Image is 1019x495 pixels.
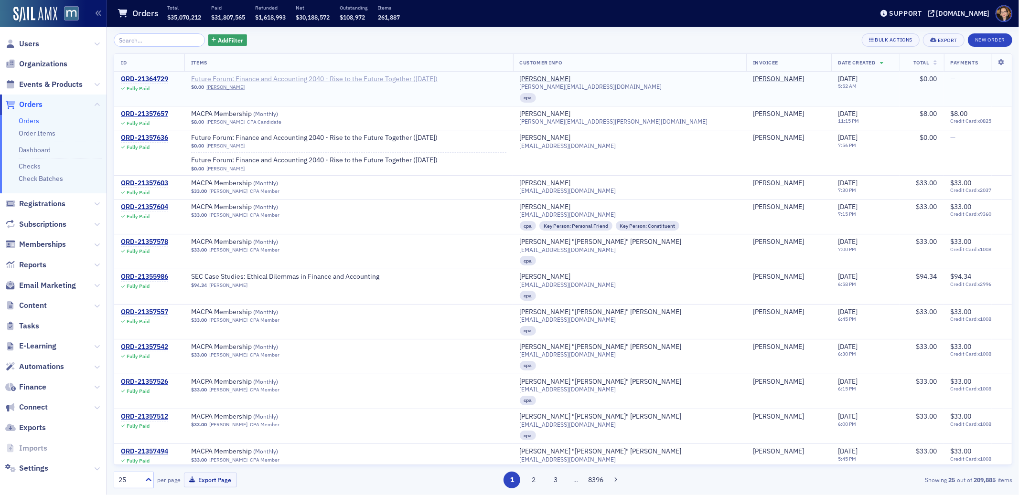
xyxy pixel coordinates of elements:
[520,179,571,188] a: [PERSON_NAME]
[191,156,438,165] a: Future Forum: Finance and Accounting 2040 - Rise to the Future Together ([DATE])
[5,219,66,230] a: Subscriptions
[753,59,778,66] span: Invoicee
[191,378,311,386] span: MACPA Membership
[19,422,46,433] span: Exports
[5,422,46,433] a: Exports
[19,280,76,291] span: Email Marketing
[191,84,204,90] span: $0.00
[520,291,536,300] div: cpa
[5,341,56,351] a: E-Learning
[191,238,311,246] span: MACPA Membership
[520,447,682,456] div: [PERSON_NAME] "[PERSON_NAME]" [PERSON_NAME]
[753,75,804,84] div: [PERSON_NAME]
[753,203,804,211] a: [PERSON_NAME]
[5,382,46,392] a: Finance
[951,246,1005,253] span: Credit Card x1008
[838,272,858,281] span: [DATE]
[121,378,168,386] div: ORD-21357526
[5,280,76,291] a: Email Marketing
[127,120,150,126] div: Fully Paid
[520,203,571,211] div: [PERSON_NAME]
[206,166,245,172] a: [PERSON_NAME]
[209,387,247,393] a: [PERSON_NAME]
[167,4,201,11] p: Total
[127,190,150,196] div: Fully Paid
[5,59,67,69] a: Organizations
[208,34,247,46] button: AddFilter
[121,179,168,188] div: ORD-21357603
[253,308,278,316] span: ( Monthly )
[132,8,159,19] h1: Orders
[753,378,804,386] a: [PERSON_NAME]
[838,377,858,386] span: [DATE]
[13,7,57,22] a: SailAMX
[5,321,39,331] a: Tasks
[753,134,804,142] a: [PERSON_NAME]
[127,213,150,220] div: Fully Paid
[206,143,245,149] a: [PERSON_NAME]
[250,247,279,253] div: CPA Member
[753,273,825,281] span: Deborah Behrend
[191,119,204,125] span: $8.00
[520,142,616,149] span: [EMAIL_ADDRESS][DOMAIN_NAME]
[5,260,46,270] a: Reports
[838,350,856,357] time: 6:30 PM
[838,316,856,322] time: 6:45 PM
[520,412,682,421] a: [PERSON_NAME] "[PERSON_NAME]" [PERSON_NAME]
[191,59,207,66] span: Items
[250,317,279,323] div: CPA Member
[951,316,1005,322] span: Credit Card x1008
[916,179,937,187] span: $33.00
[753,179,825,188] span: Joseph McLaughlin
[253,110,278,117] span: ( Monthly )
[64,6,79,21] img: SailAMX
[209,421,247,428] a: [PERSON_NAME]
[520,378,682,386] div: [PERSON_NAME] "[PERSON_NAME]" [PERSON_NAME]
[191,134,438,142] a: Future Forum: Finance and Accounting 2040 - Rise to the Future Together ([DATE])
[753,447,804,456] a: [PERSON_NAME]
[121,238,168,246] div: ORD-21357578
[753,110,825,118] span: Lataya Murphy
[191,203,311,211] span: MACPA Membership
[838,179,858,187] span: [DATE]
[951,237,972,246] span: $33.00
[520,273,571,281] a: [PERSON_NAME]
[114,33,205,47] input: Search…
[504,472,520,488] button: 1
[838,307,858,316] span: [DATE]
[753,179,804,188] a: [PERSON_NAME]
[209,457,247,463] a: [PERSON_NAME]
[209,212,247,218] a: [PERSON_NAME]
[951,187,1005,193] span: Credit Card x2037
[127,248,150,254] div: Fully Paid
[951,74,956,83] span: —
[520,110,571,118] a: [PERSON_NAME]
[127,353,150,359] div: Fully Paid
[253,447,278,455] span: ( Monthly )
[19,99,43,110] span: Orders
[520,316,616,323] span: [EMAIL_ADDRESS][DOMAIN_NAME]
[920,74,937,83] span: $0.00
[5,39,39,49] a: Users
[753,238,825,246] span: Steve Shamlian
[250,212,279,218] div: CPA Member
[520,351,616,358] span: [EMAIL_ADDRESS][DOMAIN_NAME]
[121,412,168,421] div: ORD-21357512
[5,443,47,453] a: Imports
[520,93,536,103] div: cpa
[255,13,286,21] span: $1,618,993
[19,382,46,392] span: Finance
[520,238,682,246] a: [PERSON_NAME] "[PERSON_NAME]" [PERSON_NAME]
[250,352,279,358] div: CPA Member
[378,4,400,11] p: Items
[121,447,168,456] div: ORD-21357494
[520,75,571,84] a: [PERSON_NAME]
[211,13,245,21] span: $31,807,565
[520,59,562,66] span: Customer Info
[253,179,278,187] span: ( Monthly )
[121,308,168,316] a: ORD-21357557
[838,59,875,66] span: Date Created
